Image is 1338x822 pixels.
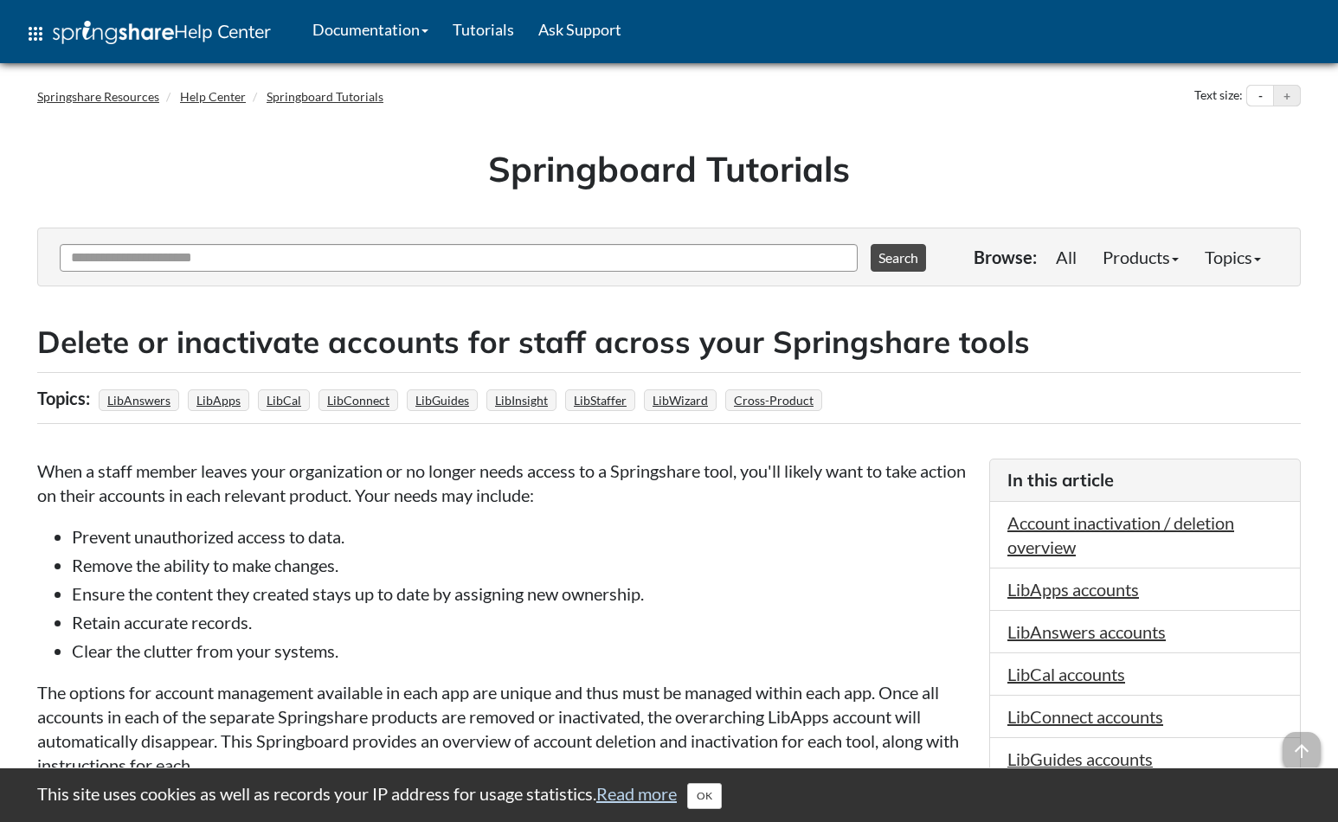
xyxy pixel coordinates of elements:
div: Text size: [1191,85,1246,107]
a: Topics [1192,240,1274,274]
h3: In this article [1007,468,1283,492]
a: LibWizard [650,388,711,413]
a: LibInsight [492,388,550,413]
h2: Delete or inactivate accounts for staff across your Springshare tools [37,321,1301,363]
a: apps Help Center [13,8,283,60]
a: LibAnswers accounts [1007,621,1166,642]
a: LibAnswers [105,388,173,413]
a: LibCal [264,388,304,413]
a: Account inactivation / deletion overview [1007,512,1234,557]
a: All [1043,240,1090,274]
img: Springshare [53,21,174,44]
a: LibCal accounts [1007,664,1125,684]
button: Decrease text size [1247,86,1273,106]
a: Springshare Resources [37,89,159,104]
button: Increase text size [1274,86,1300,106]
div: This site uses cookies as well as records your IP address for usage statistics. [20,781,1318,809]
button: Search [871,244,926,272]
a: LibGuides accounts [1007,748,1153,769]
a: LibApps accounts [1007,579,1139,600]
a: LibGuides [413,388,472,413]
li: Retain accurate records. [72,610,972,634]
a: arrow_upward [1283,734,1321,755]
span: apps [25,23,46,44]
a: Springboard Tutorials [267,89,383,104]
li: Remove the ability to make changes. [72,553,972,577]
li: Ensure the content they created stays up to date by assigning new ownership. [72,581,972,606]
a: Tutorials [441,8,526,51]
a: Read more [596,783,677,804]
a: Products [1090,240,1192,274]
a: Ask Support [526,8,634,51]
li: Clear the clutter from your systems. [72,639,972,663]
p: Browse: [974,245,1037,269]
h1: Springboard Tutorials [50,144,1288,193]
button: Close [687,783,722,809]
div: Topics: [37,382,94,414]
a: LibApps [194,388,243,413]
span: Help Center [174,20,271,42]
a: LibConnect accounts [1007,706,1163,727]
a: Cross-Product [731,388,816,413]
a: LibStaffer [571,388,629,413]
li: Prevent unauthorized access to data. [72,524,972,549]
a: Documentation [300,8,441,51]
a: Help Center [180,89,246,104]
span: arrow_upward [1283,732,1321,770]
a: LibConnect [325,388,392,413]
p: The options for account management available in each app are unique and thus must be managed with... [37,680,972,777]
p: When a staff member leaves your organization or no longer needs access to a Springshare tool, you... [37,459,972,507]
